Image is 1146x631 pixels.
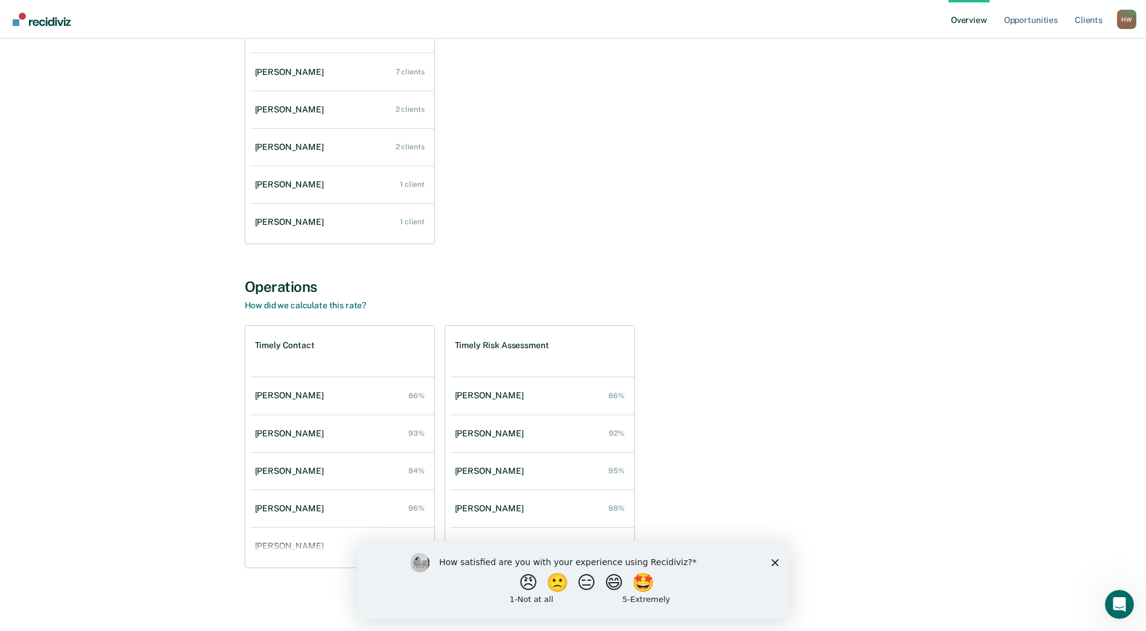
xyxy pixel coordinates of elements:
a: [PERSON_NAME] 93% [250,416,434,451]
div: 2 clients [396,105,425,114]
a: [PERSON_NAME] 86% [450,378,634,413]
a: [PERSON_NAME] 96% [250,491,434,526]
div: 86% [408,392,425,400]
img: Recidiviz [13,13,71,26]
div: 96% [408,504,425,513]
div: [PERSON_NAME] [455,390,529,401]
div: [PERSON_NAME] [255,105,329,115]
div: [PERSON_NAME] [255,180,329,190]
div: [PERSON_NAME] [255,466,329,476]
div: 95% [608,467,625,475]
div: 94% [408,467,425,475]
div: [PERSON_NAME] [255,541,329,551]
a: [PERSON_NAME] 97% [250,529,434,563]
button: Profile dropdown button [1117,10,1136,29]
div: 2 clients [396,143,425,151]
iframe: Survey by Kim from Recidiviz [357,541,790,619]
a: [PERSON_NAME] 95% [450,454,634,488]
div: 98% [608,504,625,513]
h1: Timely Contact [255,340,315,351]
div: 1 client [400,180,424,189]
a: How did we calculate this rate? [245,300,367,310]
a: [PERSON_NAME] 99% [450,529,634,563]
div: [PERSON_NAME] [455,429,529,439]
iframe: Intercom live chat [1105,590,1134,619]
div: [PERSON_NAME] [255,142,329,152]
div: 1 client [400,218,424,226]
div: [PERSON_NAME] [455,503,529,514]
a: [PERSON_NAME] 2 clients [250,92,434,127]
div: [PERSON_NAME] [255,390,329,401]
a: [PERSON_NAME] 2 clients [250,130,434,164]
a: [PERSON_NAME] 7 clients [250,55,434,89]
div: H W [1117,10,1136,29]
div: [PERSON_NAME] [255,67,329,77]
a: [PERSON_NAME] 98% [450,491,634,526]
a: [PERSON_NAME] 1 client [250,205,434,239]
div: [PERSON_NAME] [455,466,529,476]
div: [PERSON_NAME] [255,217,329,227]
div: 86% [608,392,625,400]
a: [PERSON_NAME] 86% [250,378,434,413]
div: 92% [609,429,625,438]
div: [PERSON_NAME] [255,429,329,439]
a: [PERSON_NAME] 92% [450,416,634,451]
div: Operations [245,278,902,296]
div: [PERSON_NAME] [255,503,329,514]
h1: Timely Risk Assessment [455,340,549,351]
div: 93% [408,429,425,438]
a: [PERSON_NAME] 1 client [250,167,434,202]
a: [PERSON_NAME] 94% [250,454,434,488]
div: 7 clients [396,68,425,76]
